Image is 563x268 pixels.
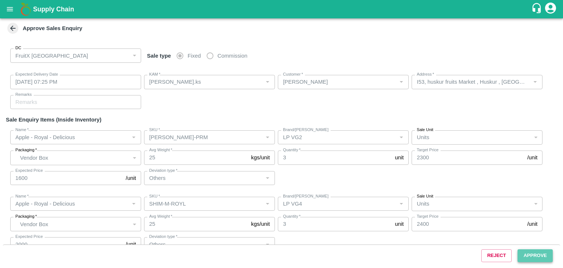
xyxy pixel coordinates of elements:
p: FruitX [GEOGRAPHIC_DATA] [15,52,88,60]
label: KAM [149,72,161,77]
label: Deviation type [149,168,177,174]
input: Remarks [10,95,141,109]
label: Quantity [283,147,301,153]
input: Create Brand/Marka [280,199,394,209]
label: Expected Price [15,168,43,174]
label: Avg Weight [149,147,172,153]
span: Fixed [188,52,201,60]
strong: Approve Sales Enquiry [23,25,82,31]
p: /unit [527,220,537,228]
a: Supply Chain [33,4,531,14]
b: Supply Chain [33,6,74,13]
input: Select KAM & enter 3 characters [280,77,394,87]
strong: Sale Enquiry Items (Inside Inventory) [6,117,102,123]
label: Expected Price [15,234,43,240]
button: open drawer [1,1,18,18]
input: Deviation Type [146,239,261,249]
p: kgs/unit [251,153,270,162]
input: Name [12,133,127,142]
p: /unit [527,153,537,162]
p: kgs/unit [251,220,270,228]
p: Units [417,200,429,208]
p: /unit [126,174,136,182]
input: Deviation Type [146,173,261,183]
input: Name [12,199,127,209]
label: Name [15,127,29,133]
label: Avg Weight [149,214,172,220]
p: /unit [126,240,136,248]
input: 0.0 [144,151,248,164]
p: unit [395,220,404,228]
div: customer-support [531,3,544,16]
input: Address [414,77,528,87]
label: Customer [283,72,303,77]
span: Commission [217,52,247,60]
label: Target Price [417,147,438,153]
input: 0.0 [144,217,248,231]
input: SKU [146,199,261,209]
label: Sale Unit [417,127,433,133]
input: SKU [146,133,261,142]
img: logo [18,2,33,17]
input: KAM [146,77,261,87]
p: unit [395,153,404,162]
input: 0.0 [278,217,392,231]
label: Remarks [15,92,32,98]
span: Sale type [144,53,174,59]
label: Name [15,193,29,199]
label: Sale Unit [417,193,433,199]
p: Units [417,133,429,141]
button: Approve [518,249,553,262]
label: SKU [149,193,160,199]
input: Choose date, selected date is Oct 4, 2025 [10,75,136,89]
input: 0.0 [278,151,392,164]
label: Brand/[PERSON_NAME] [283,193,328,199]
input: Create Brand/Marka [280,133,394,142]
div: account of current user [544,1,557,17]
label: Target Price [417,214,438,220]
button: Reject [481,249,512,262]
p: Vendor Box [20,154,129,162]
label: Brand/[PERSON_NAME] [283,127,328,133]
label: DC [15,45,21,51]
label: Expected Delivery Date [15,72,58,77]
label: Address [417,72,434,77]
label: Quantity [283,214,301,220]
label: Packaging [15,214,37,220]
label: Deviation type [149,234,177,240]
label: SKU [149,127,160,133]
p: Vendor Box [20,220,129,228]
label: Packaging [15,147,37,153]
